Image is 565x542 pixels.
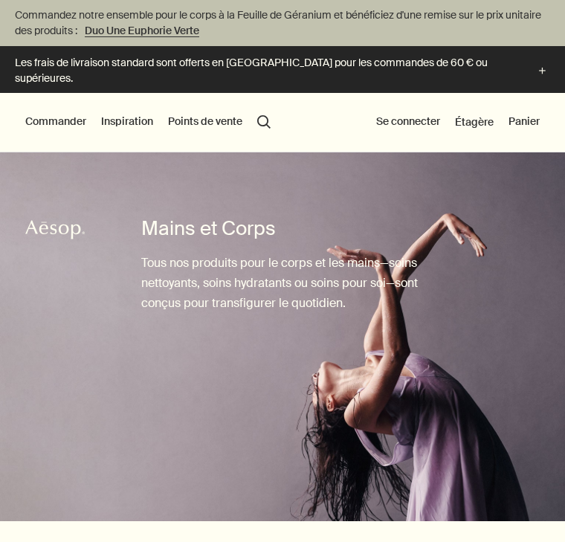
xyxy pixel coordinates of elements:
nav: supplementary [376,93,540,152]
p: Tous nos produits pour le corps et les mains—soins nettoyants, soins hydratants ou soins pour soi... [141,253,424,314]
button: Inspiration [101,114,153,129]
button: Se connecter [376,114,440,129]
button: Lancer une recherche [257,115,271,129]
p: Les frais de livraison standard sont offerts en [GEOGRAPHIC_DATA] pour les commandes de 60 € ou s... [15,55,520,86]
svg: Aesop [25,219,85,241]
a: Étagère [455,115,494,129]
p: Commandez notre ensemble pour le corps à la Feuille de Géranium et bénéficiez d'une remise sur le... [15,7,550,39]
nav: primary [25,93,271,152]
a: Aesop [22,215,88,248]
button: Points de vente [168,114,242,129]
h1: Mains et Corps [141,216,424,242]
button: Commander [25,114,86,129]
button: Panier [508,114,540,129]
button: Les frais de livraison standard sont offerts en [GEOGRAPHIC_DATA] pour les commandes de 60 € ou s... [15,55,550,87]
a: Duo Une Euphorie Verte [82,22,202,39]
